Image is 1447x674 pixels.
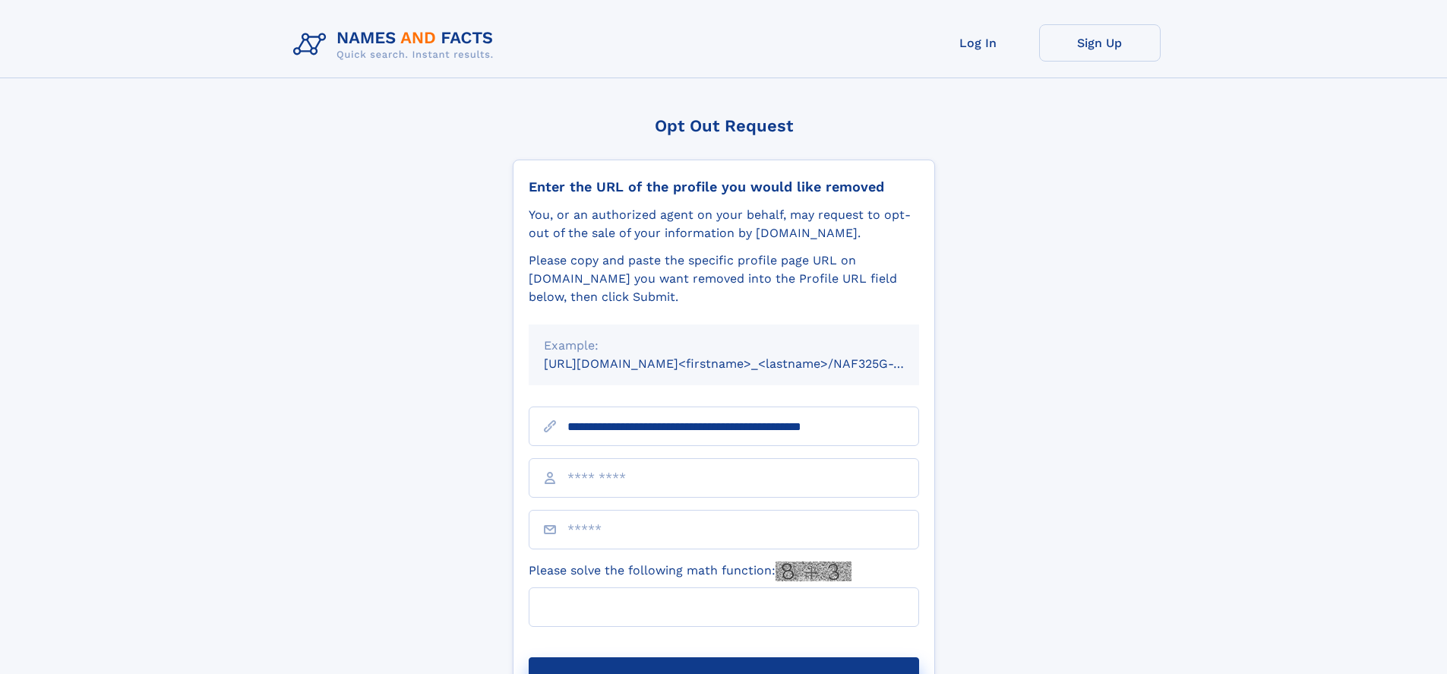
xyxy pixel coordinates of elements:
div: Please copy and paste the specific profile page URL on [DOMAIN_NAME] you want removed into the Pr... [529,252,919,306]
div: Opt Out Request [513,116,935,135]
a: Log In [918,24,1039,62]
small: [URL][DOMAIN_NAME]<firstname>_<lastname>/NAF325G-xxxxxxxx [544,356,948,371]
div: Example: [544,337,904,355]
label: Please solve the following math function: [529,562,851,581]
img: Logo Names and Facts [287,24,506,65]
a: Sign Up [1039,24,1161,62]
div: Enter the URL of the profile you would like removed [529,179,919,195]
div: You, or an authorized agent on your behalf, may request to opt-out of the sale of your informatio... [529,206,919,242]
